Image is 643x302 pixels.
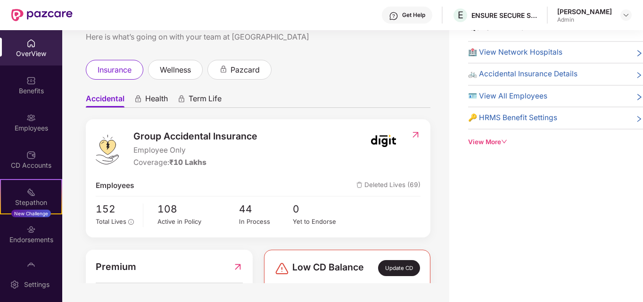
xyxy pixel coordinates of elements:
span: ₹10 Lakhs [169,158,206,167]
div: Coverage: [133,157,257,168]
img: svg+xml;base64,PHN2ZyB4bWxucz0iaHR0cDovL3d3dy53My5vcmcvMjAwMC9zdmciIHdpZHRoPSIyMSIgaGVpZ2h0PSIyMC... [26,188,36,197]
span: pazcard [231,64,260,76]
span: 🚲 Accidental Insurance Details [468,68,577,80]
div: animation [134,95,142,103]
span: 44 [239,201,293,217]
div: [PERSON_NAME] [557,7,612,16]
span: Accidental [86,94,124,107]
img: New Pazcare Logo [11,9,73,21]
img: svg+xml;base64,PHN2ZyBpZD0iRHJvcGRvd24tMzJ4MzIiIHhtbG5zPSJodHRwOi8vd3d3LnczLm9yZy8yMDAwL3N2ZyIgd2... [622,11,630,19]
div: animation [219,65,228,73]
div: View More [468,137,643,147]
img: RedirectIcon [233,260,243,274]
img: svg+xml;base64,PHN2ZyBpZD0iRGFuZ2VyLTMyeDMyIiB4bWxucz0iaHR0cDovL3d3dy53My5vcmcvMjAwMC9zdmciIHdpZH... [274,261,289,276]
div: In Process [239,217,293,227]
span: Health [145,94,168,107]
img: deleteIcon [356,182,363,188]
img: svg+xml;base64,PHN2ZyBpZD0iQ0RfQWNjb3VudHMiIGRhdGEtbmFtZT0iQ0QgQWNjb3VudHMiIHhtbG5zPSJodHRwOi8vd3... [26,150,36,160]
span: Group Accidental Insurance [133,129,257,144]
img: insurerIcon [366,129,401,153]
img: svg+xml;base64,PHN2ZyBpZD0iTXlfT3JkZXJzIiBkYXRhLW5hbWU9Ik15IE9yZGVycyIgeG1sbnM9Imh0dHA6Ly93d3cudz... [26,262,36,271]
img: RedirectIcon [411,130,420,139]
span: right [635,92,643,102]
span: right [635,49,643,58]
img: svg+xml;base64,PHN2ZyBpZD0iU2V0dGluZy0yMHgyMCIgeG1sbnM9Imh0dHA6Ly93d3cudzMub3JnLzIwMDAvc3ZnIiB3aW... [10,280,19,289]
span: 152 [96,201,136,217]
span: down [501,139,508,145]
span: 🏥 View Network Hospitals [468,47,562,58]
div: Here is what’s going on with your team at [GEOGRAPHIC_DATA] [86,31,430,43]
div: Update CD [378,260,420,276]
span: E [458,9,463,21]
span: Premium [96,260,136,274]
span: Employee Only [133,145,257,156]
span: 108 [157,201,239,217]
div: New Challenge [11,210,51,217]
div: Admin [557,16,612,24]
div: Yet to Endorse [293,217,347,227]
span: Term Life [189,94,222,107]
img: svg+xml;base64,PHN2ZyBpZD0iSG9tZSIgeG1sbnM9Imh0dHA6Ly93d3cudzMub3JnLzIwMDAvc3ZnIiB3aWR0aD0iMjAiIG... [26,39,36,48]
span: Low CD Balance [292,260,364,276]
span: Deleted Lives (69) [356,180,420,191]
img: svg+xml;base64,PHN2ZyBpZD0iRW5kb3JzZW1lbnRzIiB4bWxucz0iaHR0cDovL3d3dy53My5vcmcvMjAwMC9zdmciIHdpZH... [26,225,36,234]
span: 🔑 HRMS Benefit Settings [468,112,557,123]
span: wellness [160,64,191,76]
div: Get Help [402,11,425,19]
div: animation [177,95,186,103]
span: right [635,70,643,80]
div: Stepathon [1,198,61,207]
img: svg+xml;base64,PHN2ZyBpZD0iSGVscC0zMngzMiIgeG1sbnM9Imh0dHA6Ly93d3cudzMub3JnLzIwMDAvc3ZnIiB3aWR0aD... [389,11,398,21]
span: 🪪 View All Employees [468,90,547,102]
span: 0 [293,201,347,217]
span: right [635,114,643,123]
div: ENSURE SECURE SERVICES PRIVATE LIMITED [471,11,537,20]
div: Active in Policy [157,217,239,227]
img: svg+xml;base64,PHN2ZyBpZD0iQmVuZWZpdHMiIHhtbG5zPSJodHRwOi8vd3d3LnczLm9yZy8yMDAwL3N2ZyIgd2lkdGg9Ij... [26,76,36,85]
span: Total Lives [96,218,126,225]
span: info-circle [128,219,134,225]
span: insurance [98,64,132,76]
img: svg+xml;base64,PHN2ZyBpZD0iRW1wbG95ZWVzIiB4bWxucz0iaHR0cDovL3d3dy53My5vcmcvMjAwMC9zdmciIHdpZHRoPS... [26,113,36,122]
img: logo [96,135,119,164]
div: Settings [21,280,52,289]
span: Employees [96,180,134,191]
